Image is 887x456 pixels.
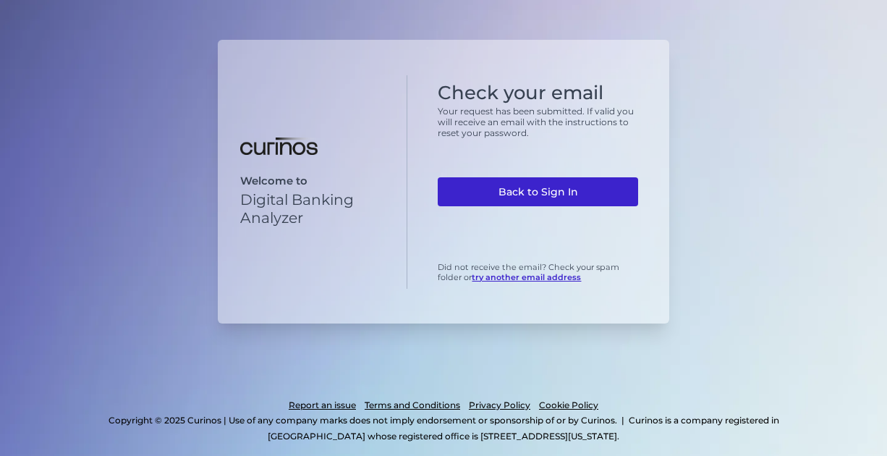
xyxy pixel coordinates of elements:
[240,174,394,187] p: Welcome to
[469,397,530,413] a: Privacy Policy
[438,262,638,282] p: Did not receive the email? Check your spam folder or
[438,106,638,138] p: Your request has been submitted. If valid you will receive an email with the instructions to rese...
[438,82,638,104] h1: Check your email
[539,397,598,413] a: Cookie Policy
[438,177,638,206] a: Back to Sign In
[472,272,581,282] a: try another email address
[365,397,460,413] a: Terms and Conditions
[109,415,617,426] p: Copyright © 2025 Curinos | Use of any company marks does not imply endorsement or sponsorship of ...
[240,138,318,155] img: Digital Banking Analyzer
[268,415,779,442] p: Curinos is a company registered in [GEOGRAPHIC_DATA] whose registered office is [STREET_ADDRESS][...
[240,190,394,227] p: Digital Banking Analyzer
[289,397,356,413] a: Report an issue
